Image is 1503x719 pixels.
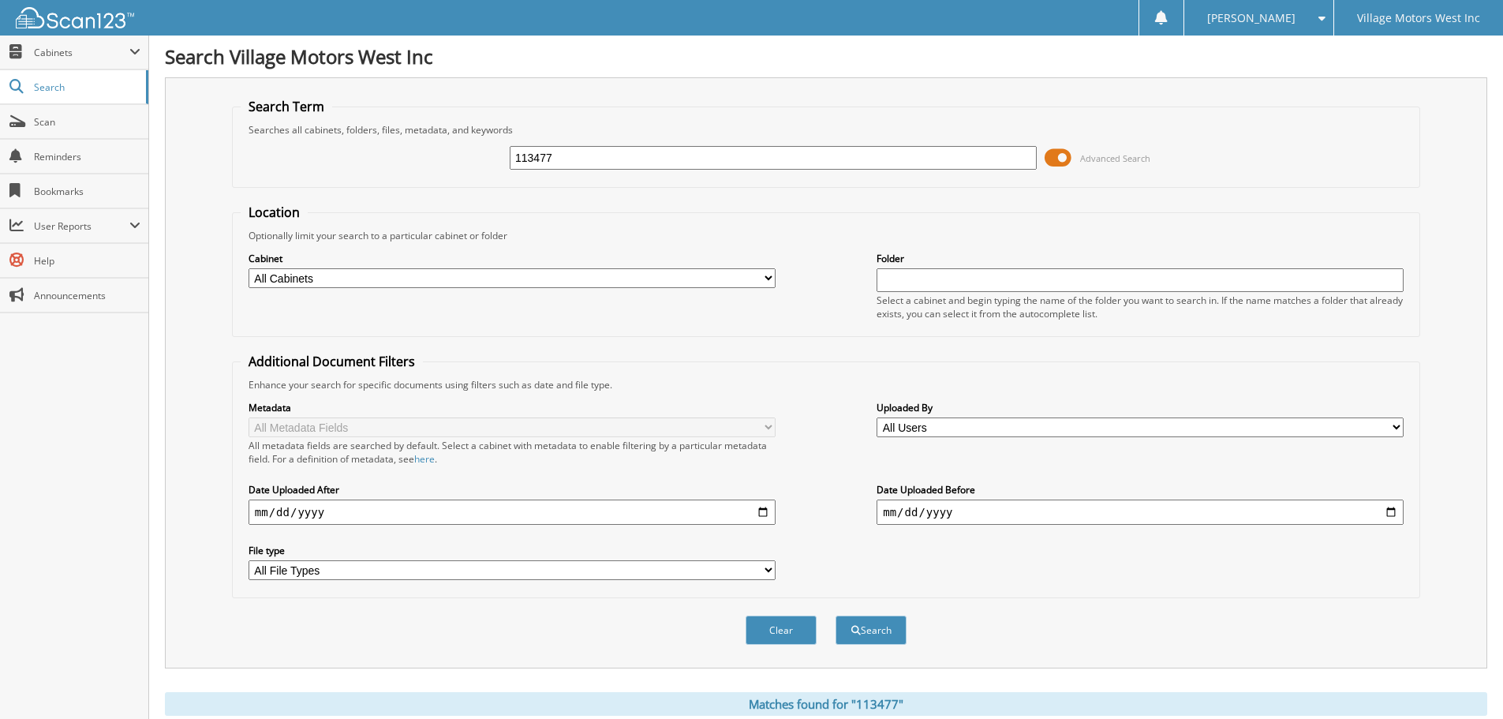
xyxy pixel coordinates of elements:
[241,378,1411,391] div: Enhance your search for specific documents using filters such as date and file type.
[241,229,1411,242] div: Optionally limit your search to a particular cabinet or folder
[241,204,308,221] legend: Location
[241,123,1411,137] div: Searches all cabinets, folders, files, metadata, and keywords
[16,7,134,28] img: scan123-logo-white.svg
[34,115,140,129] span: Scan
[836,616,907,645] button: Search
[165,43,1487,69] h1: Search Village Motors West Inc
[249,439,776,466] div: All metadata fields are searched by default. Select a cabinet with metadata to enable filtering b...
[877,294,1404,320] div: Select a cabinet and begin typing the name of the folder you want to search in. If the name match...
[249,401,776,414] label: Metadata
[249,544,776,557] label: File type
[877,252,1404,265] label: Folder
[34,81,138,94] span: Search
[877,500,1404,525] input: end
[34,219,129,233] span: User Reports
[241,98,332,115] legend: Search Term
[1357,13,1480,23] span: Village Motors West Inc
[877,401,1404,414] label: Uploaded By
[414,452,435,466] a: here
[34,254,140,268] span: Help
[249,500,776,525] input: start
[249,252,776,265] label: Cabinet
[34,289,140,302] span: Announcements
[249,483,776,496] label: Date Uploaded After
[1207,13,1295,23] span: [PERSON_NAME]
[165,692,1487,716] div: Matches found for "113477"
[877,483,1404,496] label: Date Uploaded Before
[241,353,423,370] legend: Additional Document Filters
[746,616,817,645] button: Clear
[34,46,129,59] span: Cabinets
[34,150,140,163] span: Reminders
[1080,152,1150,164] span: Advanced Search
[34,185,140,198] span: Bookmarks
